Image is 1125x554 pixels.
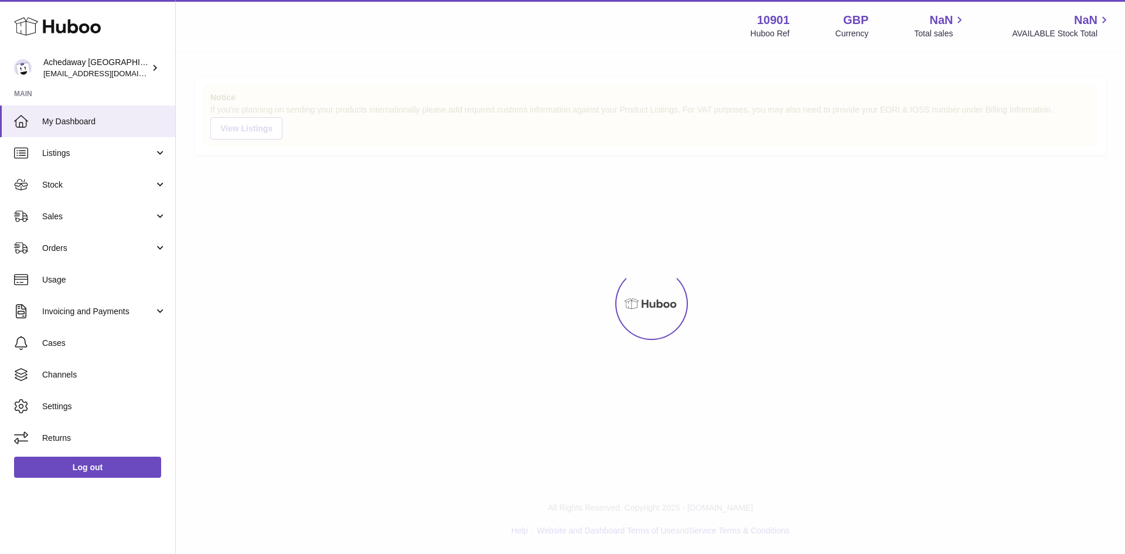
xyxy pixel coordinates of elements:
[1012,28,1111,39] span: AVAILABLE Stock Total
[42,179,154,191] span: Stock
[42,338,166,349] span: Cases
[929,12,953,28] span: NaN
[914,12,966,39] a: NaN Total sales
[751,28,790,39] div: Huboo Ref
[42,433,166,444] span: Returns
[843,12,868,28] strong: GBP
[1074,12,1097,28] span: NaN
[42,369,166,380] span: Channels
[757,12,790,28] strong: 10901
[43,57,149,79] div: Achedaway [GEOGRAPHIC_DATA]
[1012,12,1111,39] a: NaN AVAILABLE Stock Total
[914,28,966,39] span: Total sales
[42,148,154,159] span: Listings
[42,116,166,127] span: My Dashboard
[836,28,869,39] div: Currency
[14,59,32,77] img: admin@newpb.co.uk
[42,401,166,412] span: Settings
[14,457,161,478] a: Log out
[43,69,172,78] span: [EMAIL_ADDRESS][DOMAIN_NAME]
[42,243,154,254] span: Orders
[42,274,166,286] span: Usage
[42,306,154,317] span: Invoicing and Payments
[42,211,154,222] span: Sales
